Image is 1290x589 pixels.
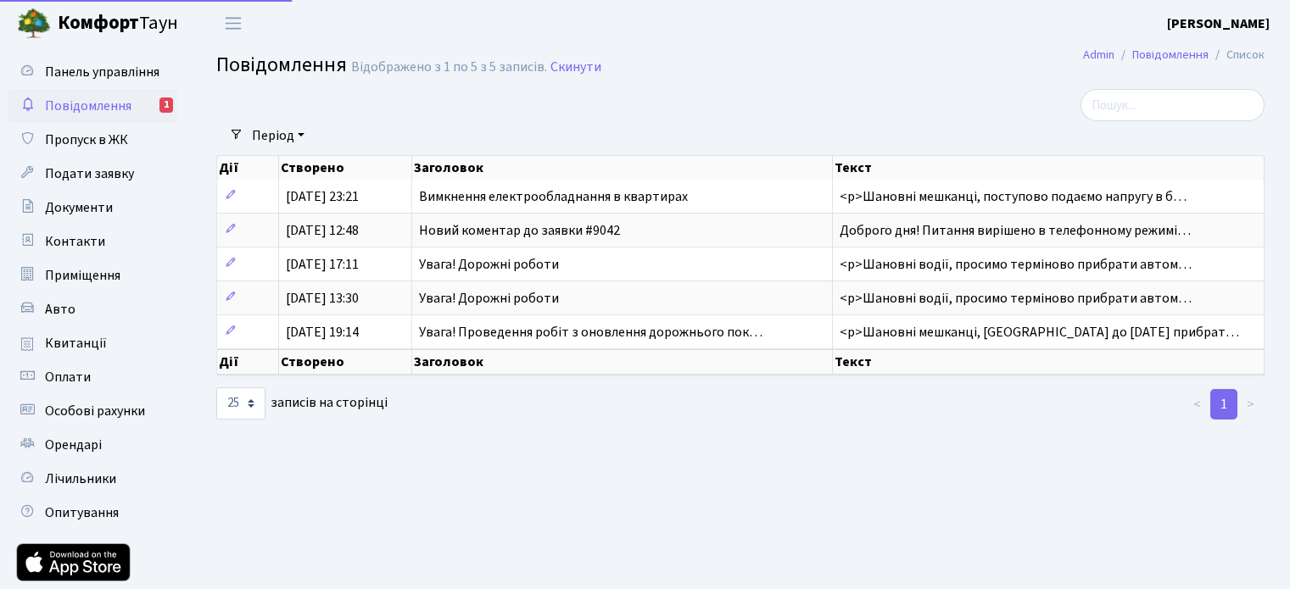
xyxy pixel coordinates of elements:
[58,9,178,38] span: Таун
[8,360,178,394] a: Оплати
[1081,89,1265,121] input: Пошук...
[351,59,547,75] div: Відображено з 1 по 5 з 5 записів.
[216,387,265,420] select: записів на сторінці
[58,9,139,36] b: Комфорт
[212,9,254,37] button: Переключити навігацію
[45,470,116,488] span: Лічильники
[840,255,1192,274] span: <p>Шановні водії, просимо терміново прибрати автом…
[159,97,173,113] div: 1
[1209,46,1265,64] li: Список
[245,121,311,150] a: Період
[1083,46,1114,64] a: Admin
[45,232,105,251] span: Контакти
[45,198,113,217] span: Документи
[419,323,762,342] span: Увага! Проведення робіт з оновлення дорожнього пок…
[279,349,412,375] th: Створено
[1167,14,1270,34] a: [PERSON_NAME]
[8,326,178,360] a: Квитанції
[279,156,412,180] th: Створено
[1210,389,1237,420] a: 1
[8,496,178,530] a: Опитування
[8,428,178,462] a: Орендарі
[45,402,145,420] span: Особові рахунки
[216,50,347,80] span: Повідомлення
[45,131,128,149] span: Пропуск в ЖК
[286,289,359,308] span: [DATE] 13:30
[8,394,178,428] a: Особові рахунки
[8,191,178,225] a: Документи
[419,187,688,206] span: Вимкнення електрообладнання в квартирах
[840,289,1192,308] span: <p>Шановні водії, просимо терміново прибрати автом…
[8,55,178,89] a: Панель управління
[45,503,119,522] span: Опитування
[412,156,833,180] th: Заголовок
[45,334,107,353] span: Квитанції
[1058,37,1290,73] nav: breadcrumb
[550,59,601,75] a: Скинути
[217,156,279,180] th: Дії
[419,255,559,274] span: Увага! Дорожні роботи
[45,164,134,183] span: Подати заявку
[419,289,559,308] span: Увага! Дорожні роботи
[286,187,359,206] span: [DATE] 23:21
[45,266,120,285] span: Приміщення
[1167,14,1270,33] b: [PERSON_NAME]
[412,349,833,375] th: Заголовок
[45,300,75,319] span: Авто
[286,255,359,274] span: [DATE] 17:11
[8,89,178,123] a: Повідомлення1
[833,156,1265,180] th: Текст
[45,436,102,454] span: Орендарі
[1132,46,1209,64] a: Повідомлення
[840,221,1191,240] span: Доброго дня! Питання вирішено в телефонному режимі…
[17,7,51,41] img: logo.png
[217,349,279,375] th: Дії
[45,97,131,115] span: Повідомлення
[45,63,159,81] span: Панель управління
[840,323,1239,342] span: <p>Шановні мешканці, [GEOGRAPHIC_DATA] до [DATE] прибрат…
[833,349,1265,375] th: Текст
[8,225,178,258] a: Контакти
[8,258,178,292] a: Приміщення
[8,462,178,496] a: Лічильники
[419,221,620,240] span: Новий коментар до заявки #9042
[45,368,91,386] span: Оплати
[8,157,178,191] a: Подати заявку
[216,387,388,420] label: записів на сторінці
[840,187,1187,206] span: <p>Шановні мешканці, поступово подаємо напругу в б…
[286,323,359,342] span: [DATE] 19:14
[286,221,359,240] span: [DATE] 12:48
[8,292,178,326] a: Авто
[8,123,178,157] a: Пропуск в ЖК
